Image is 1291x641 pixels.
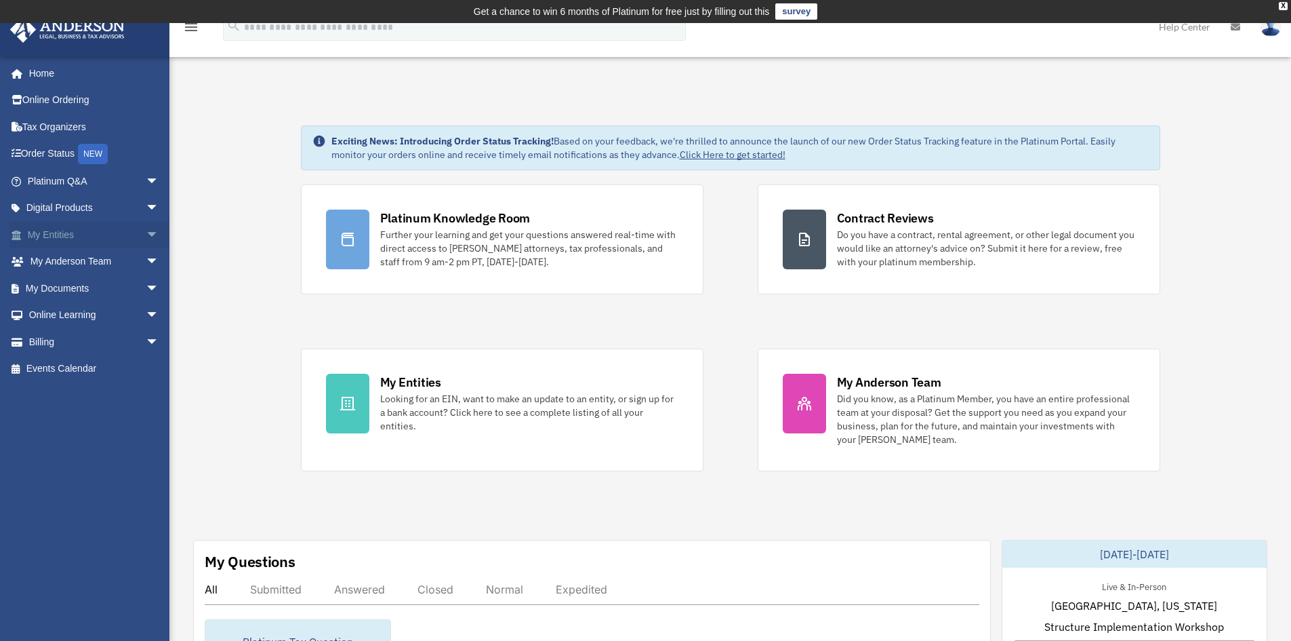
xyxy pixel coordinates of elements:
a: survey [775,3,817,20]
span: arrow_drop_down [146,221,173,249]
img: User Pic [1261,17,1281,37]
div: Looking for an EIN, want to make an update to an entity, or sign up for a bank account? Click her... [380,392,678,433]
a: Contract Reviews Do you have a contract, rental agreement, or other legal document you would like... [758,184,1160,294]
span: arrow_drop_down [146,248,173,276]
span: arrow_drop_down [146,328,173,356]
div: My Entities [380,374,441,391]
div: All [205,583,218,596]
i: search [226,18,241,33]
div: Do you have a contract, rental agreement, or other legal document you would like an attorney's ad... [837,228,1135,269]
a: My Entitiesarrow_drop_down [9,221,180,248]
a: Tax Organizers [9,113,180,140]
a: Online Ordering [9,87,180,114]
span: arrow_drop_down [146,195,173,222]
a: Click Here to get started! [680,149,785,161]
div: Based on your feedback, we're thrilled to announce the launch of our new Order Status Tracking fe... [331,134,1149,161]
div: Did you know, as a Platinum Member, you have an entire professional team at your disposal? Get th... [837,392,1135,446]
div: Expedited [556,583,607,596]
div: Answered [334,583,385,596]
a: Order StatusNEW [9,140,180,168]
a: Platinum Knowledge Room Further your learning and get your questions answered real-time with dire... [301,184,703,294]
i: menu [183,19,199,35]
div: Get a chance to win 6 months of Platinum for free just by filling out this [474,3,770,20]
span: arrow_drop_down [146,168,173,195]
a: My Entities Looking for an EIN, want to make an update to an entity, or sign up for a bank accoun... [301,349,703,471]
div: Submitted [250,583,302,596]
a: My Documentsarrow_drop_down [9,275,180,302]
span: Structure Implementation Workshop [1044,619,1224,635]
div: NEW [78,144,108,164]
div: close [1279,2,1288,10]
a: Platinum Q&Aarrow_drop_down [9,168,180,195]
a: Home [9,60,173,87]
div: Further your learning and get your questions answered real-time with direct access to [PERSON_NAM... [380,228,678,269]
a: Online Learningarrow_drop_down [9,302,180,329]
span: [GEOGRAPHIC_DATA], [US_STATE] [1051,598,1217,614]
a: My Anderson Team Did you know, as a Platinum Member, you have an entire professional team at your... [758,349,1160,471]
img: Anderson Advisors Platinum Portal [6,16,129,43]
div: Live & In-Person [1091,579,1177,593]
div: Normal [486,583,523,596]
div: My Anderson Team [837,374,941,391]
a: menu [183,24,199,35]
div: [DATE]-[DATE] [1002,541,1267,568]
div: Contract Reviews [837,210,934,227]
span: arrow_drop_down [146,275,173,303]
div: Platinum Knowledge Room [380,210,531,227]
a: My Anderson Teamarrow_drop_down [9,248,180,275]
a: Digital Productsarrow_drop_down [9,195,180,222]
div: Closed [417,583,453,596]
a: Billingarrow_drop_down [9,328,180,355]
div: My Questions [205,551,295,572]
strong: Exciting News: Introducing Order Status Tracking! [331,135,554,147]
span: arrow_drop_down [146,302,173,330]
a: Events Calendar [9,355,180,383]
